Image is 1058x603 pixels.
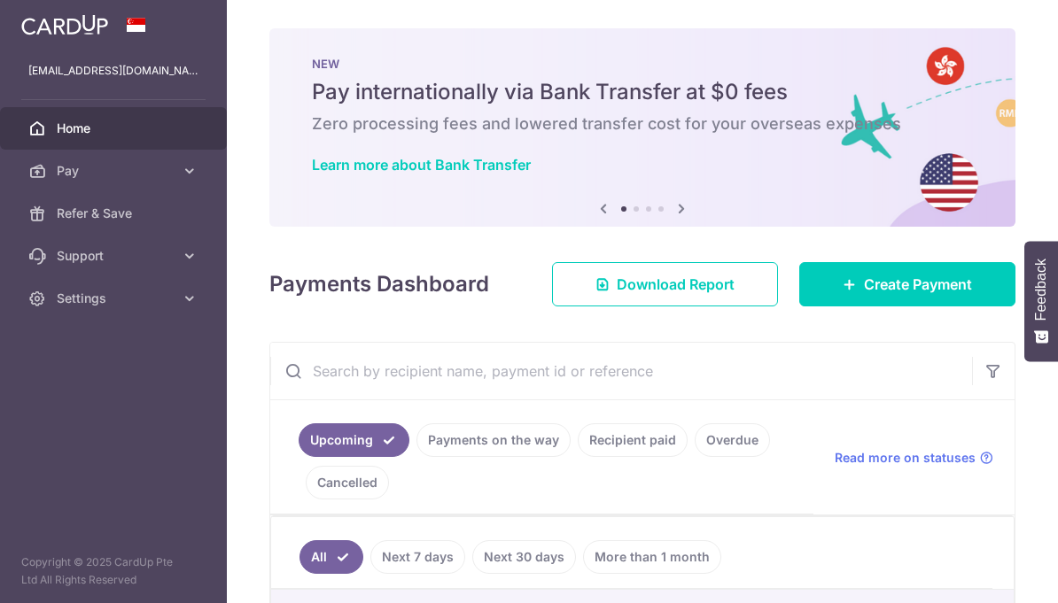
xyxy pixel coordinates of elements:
[269,268,489,300] h4: Payments Dashboard
[370,540,465,574] a: Next 7 days
[552,262,778,306] a: Download Report
[1024,241,1058,361] button: Feedback - Show survey
[835,449,993,467] a: Read more on statuses
[312,113,973,135] h6: Zero processing fees and lowered transfer cost for your overseas expenses
[299,423,409,457] a: Upcoming
[472,540,576,574] a: Next 30 days
[57,162,174,180] span: Pay
[270,343,972,399] input: Search by recipient name, payment id or reference
[57,205,174,222] span: Refer & Save
[57,247,174,265] span: Support
[28,62,198,80] p: [EMAIL_ADDRESS][DOMAIN_NAME]
[269,28,1015,227] img: Bank transfer banner
[312,78,973,106] h5: Pay internationally via Bank Transfer at $0 fees
[578,423,688,457] a: Recipient paid
[835,449,976,467] span: Read more on statuses
[306,466,389,499] a: Cancelled
[864,274,972,295] span: Create Payment
[57,120,174,137] span: Home
[799,262,1015,306] a: Create Payment
[57,290,174,307] span: Settings
[583,540,721,574] a: More than 1 month
[312,156,531,174] a: Learn more about Bank Transfer
[300,540,363,574] a: All
[695,423,770,457] a: Overdue
[312,57,973,71] p: NEW
[617,274,735,295] span: Download Report
[21,14,108,35] img: CardUp
[416,423,571,457] a: Payments on the way
[1033,259,1049,321] span: Feedback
